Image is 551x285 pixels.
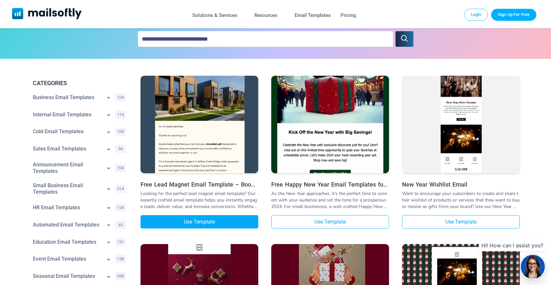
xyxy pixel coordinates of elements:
a: Show subcategories for Sales Email Templates [105,146,112,154]
a: Use Template [141,215,258,228]
a: Show subcategories for Seasonal+Email+Templates [105,273,112,281]
div: Looking for the perfect lead magnet email template? Our expertly crafted email template helps you... [141,190,258,210]
a: Login [464,9,488,20]
a: New Year Wishlist Email [402,76,520,175]
a: Use Template [402,215,520,228]
img: Free Happy New Year Email Templates for Small Businesses in 2024 [271,19,389,230]
a: Category [33,239,102,245]
a: Solutions & Services [192,11,237,20]
a: Free Lead Magnet Email Template – Boost Conversions with Engaging Emails [141,76,258,175]
a: Show subcategories for Internal Email Templates [105,111,112,119]
a: Category [33,94,102,101]
a: Category [33,111,102,118]
a: Category [33,146,102,152]
img: Free Lead Magnet Email Template – Boost Conversions with Engaging Emails [141,52,258,198]
h3: Free Happy New Year Email Templates for Small Businesses in 2024 [271,181,389,188]
a: Category [33,162,102,175]
a: Show subcategories for Automated Email Templates [105,222,112,229]
a: Trial [491,9,536,20]
a: Free Happy New Year Email Templates for Small Businesses in [DATE] [271,181,389,188]
a: Category [33,273,102,279]
img: agent [520,255,546,279]
a: New Year Wishlist Email [402,181,520,188]
div: CATEGORIES [28,79,128,87]
div: As the New Year approaches, it's the perfect time to connect with your audience and set the tone ... [271,190,389,210]
img: New Year Wishlist Email [402,66,520,183]
a: Show subcategories for Announcement Email Templates [105,165,112,173]
a: Category [33,256,102,262]
a: Free Happy New Year Email Templates for Small Businesses in 2024 [271,76,389,175]
a: Show subcategories for HR Email Templates [105,204,112,212]
div: Want to encourage your subscribers to create and share their wishlist of products or services tha... [402,190,520,210]
div: Hi! How can I assist you? [479,240,546,251]
a: Category [33,182,102,195]
a: Pricing [341,11,356,20]
a: Show subcategories for Event Email Templates [105,256,112,264]
a: Show subcategories for Small Business Email Templates [105,186,112,193]
a: Show subcategories for Business Email Templates [105,94,112,102]
a: Free Lead Magnet Email Template – Boost Conversions with Engaging Emails [141,181,258,188]
a: Resources [254,11,277,20]
a: Category [33,128,102,135]
a: Show subcategories for Cold Email Templates [105,129,112,136]
a: Use Template [271,215,389,228]
a: Category [33,222,102,228]
a: Email Templates [295,11,331,20]
a: Mailsoftly [12,8,82,20]
a: Show subcategories for Education Email Templates [105,239,112,247]
a: Category [33,204,102,211]
img: Mailsoftly Logo [12,8,82,19]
